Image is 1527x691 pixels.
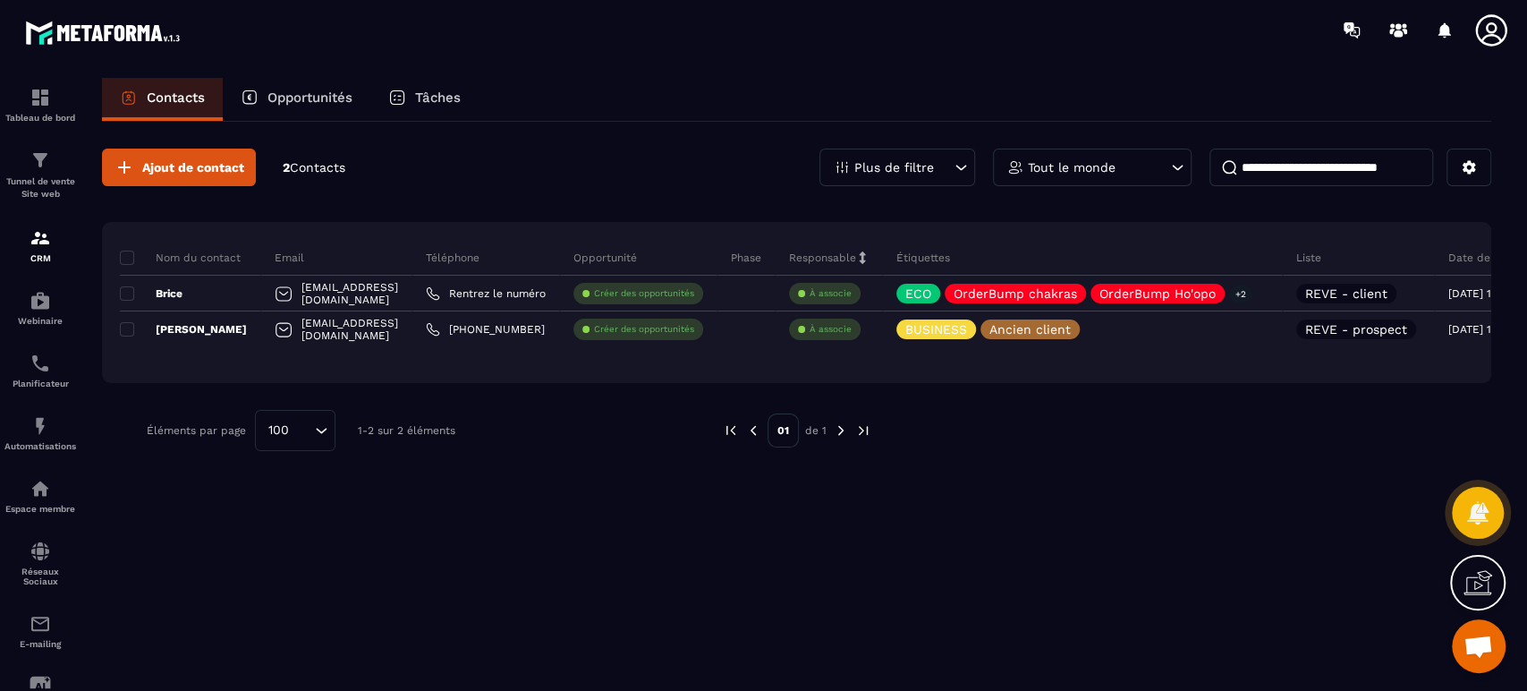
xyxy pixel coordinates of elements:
[4,113,76,123] p: Tableau de bord
[723,422,739,439] img: prev
[1028,161,1116,174] p: Tout le monde
[102,78,223,121] a: Contacts
[426,322,545,337] a: [PHONE_NUMBER]
[954,287,1077,300] p: OrderBump chakras
[4,379,76,388] p: Planificateur
[142,158,244,176] span: Ajout de contact
[267,90,352,106] p: Opportunités
[102,149,256,186] button: Ajout de contact
[223,78,370,121] a: Opportunités
[120,286,182,301] p: Brice
[4,527,76,600] a: social-networksocial-networkRéseaux Sociaux
[594,323,694,336] p: Créer des opportunités
[805,423,827,438] p: de 1
[896,251,950,265] p: Étiquettes
[30,353,51,374] img: scheduler
[4,504,76,514] p: Espace membre
[426,251,479,265] p: Téléphone
[1229,285,1252,303] p: +2
[855,422,871,439] img: next
[147,90,205,106] p: Contacts
[290,160,345,175] span: Contacts
[4,465,76,527] a: automationsautomationsEspace membre
[358,424,455,437] p: 1-2 sur 2 éléments
[1448,323,1514,336] p: [DATE] 15:00
[989,323,1071,336] p: Ancien client
[833,422,849,439] img: next
[4,316,76,326] p: Webinaire
[4,339,76,402] a: schedulerschedulerPlanificateur
[255,410,335,451] div: Search for option
[283,159,345,176] p: 2
[4,175,76,200] p: Tunnel de vente Site web
[30,290,51,311] img: automations
[810,323,852,336] p: À associe
[1099,287,1216,300] p: OrderBump Ho'opo
[30,478,51,499] img: automations
[30,613,51,635] img: email
[30,149,51,171] img: formation
[905,323,967,336] p: BUSINESS
[4,600,76,662] a: emailemailE-mailing
[573,251,637,265] p: Opportunité
[262,421,295,440] span: 100
[120,322,247,337] p: [PERSON_NAME]
[30,227,51,249] img: formation
[1305,323,1407,336] p: REVE - prospect
[745,422,761,439] img: prev
[120,251,241,265] p: Nom du contact
[768,414,799,448] p: 01
[4,567,76,586] p: Réseaux Sociaux
[1452,619,1506,673] div: Ouvrir le chat
[789,251,856,265] p: Responsable
[30,415,51,437] img: automations
[594,287,694,300] p: Créer des opportunités
[4,441,76,451] p: Automatisations
[295,421,310,440] input: Search for option
[1296,251,1321,265] p: Liste
[4,73,76,136] a: formationformationTableau de bord
[25,16,186,49] img: logo
[1448,287,1512,300] p: [DATE] 15:41
[30,541,51,562] img: social-network
[4,639,76,649] p: E-mailing
[731,251,761,265] p: Phase
[415,90,461,106] p: Tâches
[147,424,246,437] p: Éléments par page
[4,136,76,214] a: formationformationTunnel de vente Site web
[905,287,931,300] p: ECO
[854,161,934,174] p: Plus de filtre
[370,78,479,121] a: Tâches
[275,251,304,265] p: Email
[1305,287,1387,300] p: REVE - client
[4,253,76,263] p: CRM
[810,287,852,300] p: À associe
[4,277,76,339] a: automationsautomationsWebinaire
[30,87,51,108] img: formation
[4,402,76,465] a: automationsautomationsAutomatisations
[4,214,76,277] a: formationformationCRM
